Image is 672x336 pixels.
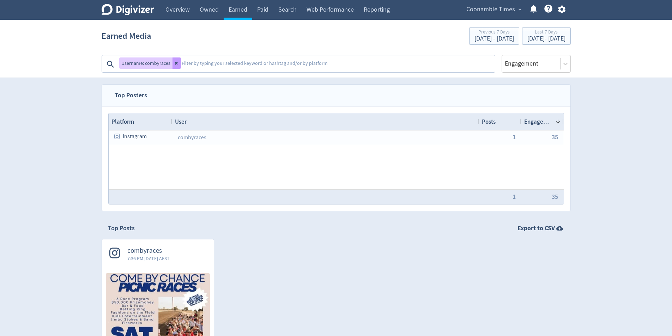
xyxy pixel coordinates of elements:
[123,130,147,143] span: Instagram
[517,6,523,13] span: expand_more
[108,224,135,233] h2: Top Posts
[513,194,516,200] button: 1
[466,4,515,15] span: Coonamble Times
[524,118,552,126] span: Engagement
[127,247,170,255] span: combyraces
[527,30,565,36] div: Last 7 Days
[114,133,121,140] svg: instagram
[527,36,565,42] div: [DATE] - [DATE]
[111,118,134,126] span: Platform
[552,194,558,200] button: 35
[464,4,523,15] button: Coonamble Times
[178,134,206,141] a: combyraces
[482,118,496,126] span: Posts
[522,27,571,45] button: Last 7 Days[DATE]- [DATE]
[517,224,555,233] strong: Export to CSV
[108,85,153,106] span: Top Posters
[474,36,514,42] div: [DATE] - [DATE]
[127,255,170,262] span: 7:36 PM [DATE] AEST
[175,118,187,126] span: User
[552,134,558,140] button: 35
[102,25,151,47] h1: Earned Media
[469,27,519,45] button: Previous 7 Days[DATE] - [DATE]
[513,134,516,140] button: 1
[474,30,514,36] div: Previous 7 Days
[121,61,170,66] span: Username: combyraces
